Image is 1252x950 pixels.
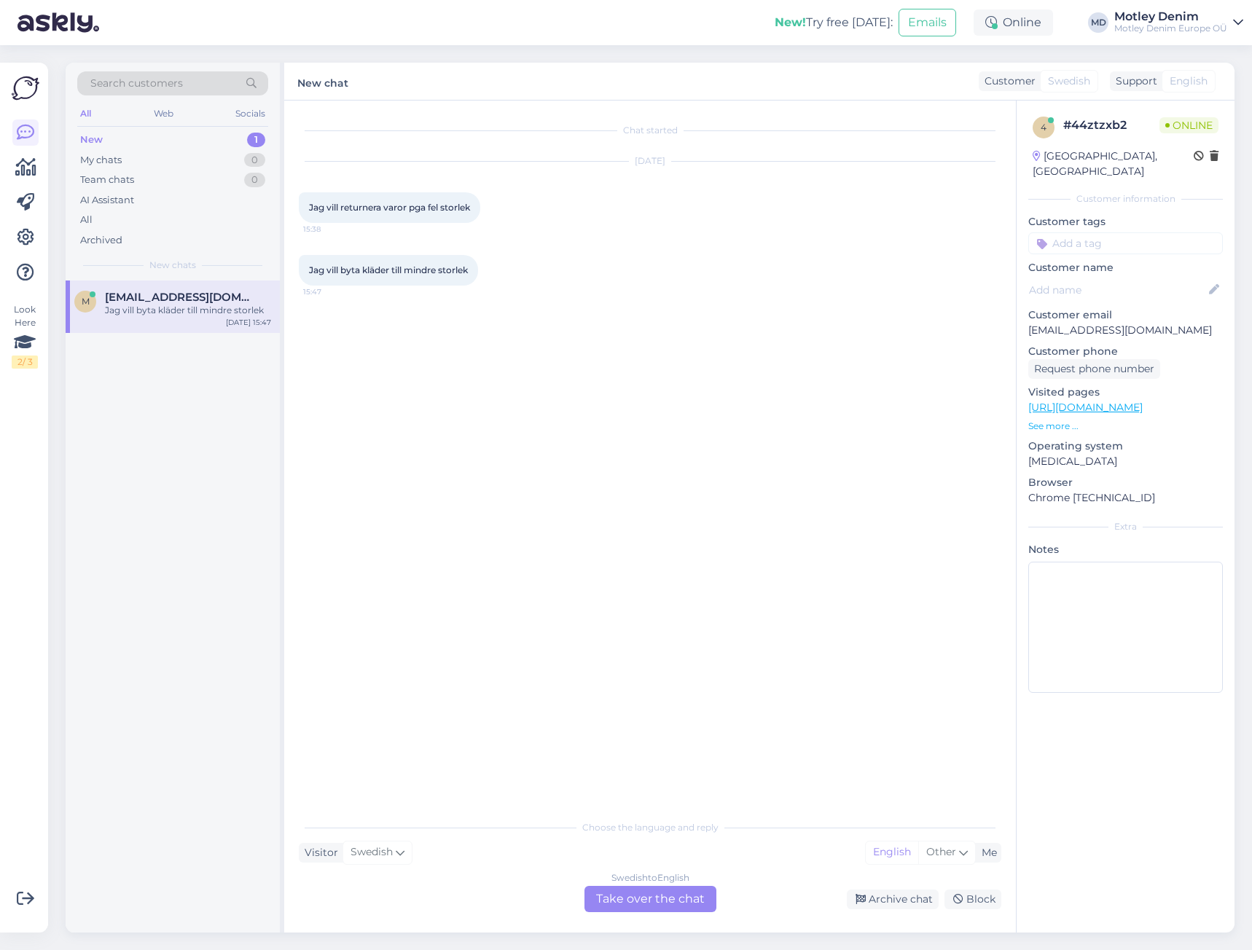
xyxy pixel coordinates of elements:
div: 0 [244,173,265,187]
label: New chat [297,71,348,91]
p: Customer phone [1028,344,1223,359]
div: Web [151,104,176,123]
div: Jag vill byta kläder till mindre storlek [105,304,271,317]
div: All [80,213,93,227]
span: New chats [149,259,196,272]
div: Chat started [299,124,1001,137]
div: Support [1110,74,1157,89]
p: Customer tags [1028,214,1223,229]
div: Motley Denim Europe OÜ [1114,23,1227,34]
div: Online [974,9,1053,36]
button: Emails [899,9,956,36]
span: m [82,296,90,307]
span: Swedish [1048,74,1090,89]
div: Me [976,845,997,860]
span: Online [1159,117,1218,133]
span: 15:47 [303,286,358,297]
span: Swedish [351,844,393,860]
p: [EMAIL_ADDRESS][DOMAIN_NAME] [1028,323,1223,338]
p: Customer name [1028,260,1223,275]
span: m.abbereus@gmail.com [105,291,257,304]
span: 4 [1041,122,1046,133]
p: Chrome [TECHNICAL_ID] [1028,490,1223,506]
b: New! [775,15,806,29]
a: Motley DenimMotley Denim Europe OÜ [1114,11,1243,34]
div: Block [944,890,1001,909]
p: See more ... [1028,420,1223,433]
div: New [80,133,103,147]
div: Extra [1028,520,1223,533]
span: Jag vill byta kläder till mindre storlek [309,264,468,275]
p: Customer email [1028,307,1223,323]
div: Swedish to English [611,871,689,884]
span: English [1170,74,1208,89]
div: Customer [979,74,1036,89]
span: Jag vill returnera varor pga fel storlek [309,202,470,213]
div: 1 [247,133,265,147]
div: English [866,841,918,863]
input: Add name [1029,282,1206,298]
div: Take over the chat [584,886,716,912]
div: MD [1088,12,1108,33]
p: Notes [1028,542,1223,557]
div: Choose the language and reply [299,821,1001,834]
span: 15:38 [303,224,358,235]
div: 0 [244,153,265,168]
p: Operating system [1028,439,1223,454]
div: Customer information [1028,192,1223,205]
span: Other [926,845,956,858]
input: Add a tag [1028,232,1223,254]
span: Search customers [90,76,183,91]
div: My chats [80,153,122,168]
a: [URL][DOMAIN_NAME] [1028,401,1143,414]
div: Team chats [80,173,134,187]
div: Try free [DATE]: [775,14,893,31]
div: Archive chat [847,890,939,909]
div: Look Here [12,303,38,369]
div: [DATE] 15:47 [226,317,271,328]
div: [GEOGRAPHIC_DATA], [GEOGRAPHIC_DATA] [1033,149,1194,179]
div: Visitor [299,845,338,860]
div: Socials [232,104,268,123]
img: Askly Logo [12,74,39,102]
div: Archived [80,233,122,248]
p: [MEDICAL_DATA] [1028,454,1223,469]
p: Browser [1028,475,1223,490]
div: [DATE] [299,154,1001,168]
div: Request phone number [1028,359,1160,379]
div: All [77,104,94,123]
div: Motley Denim [1114,11,1227,23]
div: 2 / 3 [12,356,38,369]
div: # 44ztzxb2 [1063,117,1159,134]
div: AI Assistant [80,193,134,208]
p: Visited pages [1028,385,1223,400]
